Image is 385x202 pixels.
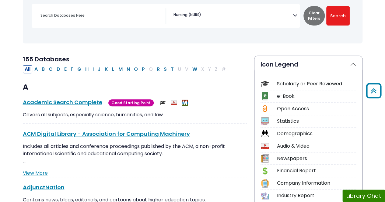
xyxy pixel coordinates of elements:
[155,65,162,73] button: Filter Results R
[171,12,201,18] li: Nursing (NURS)
[277,142,356,150] div: Audio & Video
[261,104,269,113] img: Icon Open Access
[110,65,116,73] button: Filter Results L
[277,93,356,100] div: e-Book
[23,83,247,92] h3: A
[103,65,110,73] button: Filter Results K
[23,130,190,138] a: ACM Digital Library - Association for Computing Machinery
[326,6,350,26] button: Submit for Search Results
[303,6,325,26] button: Clear Filters
[40,65,47,73] button: Filter Results B
[108,99,154,106] span: Good Starting Point
[23,98,102,106] a: Academic Search Complete
[23,65,32,73] button: All
[277,80,356,87] div: Scholarly or Peer Reviewed
[261,92,269,100] img: Icon e-Book
[23,183,65,191] a: AdjunctNation
[254,56,362,73] button: Icon Legend
[83,65,90,73] button: Filter Results H
[171,100,177,106] img: Audio & Video
[125,65,132,73] button: Filter Results N
[75,65,83,73] button: Filter Results G
[140,65,147,73] button: Filter Results P
[261,167,269,175] img: Icon Financial Report
[23,65,228,72] div: Alpha-list to filter by first letter of database name
[47,65,54,73] button: Filter Results C
[191,65,199,73] button: Filter Results W
[23,169,48,176] a: View More
[277,118,356,125] div: Statistics
[277,180,356,187] div: Company Information
[277,167,356,174] div: Financial Report
[261,129,269,138] img: Icon Demographics
[342,190,385,202] button: Library Chat
[277,105,356,112] div: Open Access
[23,143,247,165] p: Includes all articles and conference proceedings published by the ACM, a non-profit international...
[69,65,75,73] button: Filter Results F
[261,192,269,200] img: Icon Industry Report
[55,65,62,73] button: Filter Results D
[62,65,68,73] button: Filter Results E
[162,65,169,73] button: Filter Results S
[173,12,201,18] span: Nursing (NURS)
[37,11,166,20] input: Search database by title or keyword
[132,65,140,73] button: Filter Results O
[261,117,269,125] img: Icon Statistics
[261,179,269,187] img: Icon Company Information
[261,142,269,150] img: Icon Audio & Video
[277,130,356,137] div: Demographics
[277,192,356,199] div: Industry Report
[160,100,166,106] img: Scholarly or Peer Reviewed
[182,100,188,106] img: MeL (Michigan electronic Library)
[202,13,205,18] textarea: Search
[277,155,356,162] div: Newspapers
[96,65,103,73] button: Filter Results J
[169,65,176,73] button: Filter Results T
[117,65,124,73] button: Filter Results M
[91,65,96,73] button: Filter Results I
[261,154,269,163] img: Icon Newspapers
[23,111,247,118] p: Covers all subjects, especially science, humanities, and law.
[23,55,69,63] span: 155 Databases
[364,86,383,96] a: Back to Top
[33,65,40,73] button: Filter Results A
[261,80,269,88] img: Icon Scholarly or Peer Reviewed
